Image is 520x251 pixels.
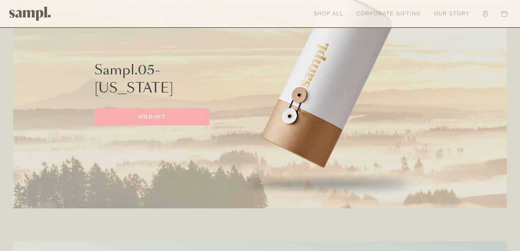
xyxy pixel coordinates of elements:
a: Shop All [310,7,346,21]
a: Our Story [431,7,473,21]
a: SOLD OUT [94,108,209,125]
p: Sampl.05- [US_STATE] [94,62,174,98]
img: Sampl logo [9,7,51,21]
p: SOLD OUT [101,113,203,121]
a: Corporate Gifting [353,7,424,21]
